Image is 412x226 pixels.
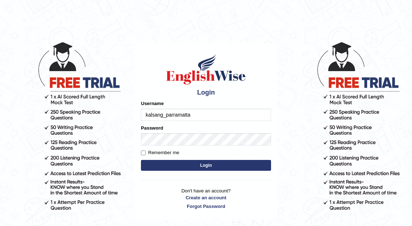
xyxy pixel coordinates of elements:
label: Remember me [141,149,179,156]
p: Don't have an account? [141,187,271,210]
h4: Login [141,89,271,96]
label: Username [141,100,164,107]
label: Password [141,125,163,131]
button: Login [141,160,271,171]
a: Forgot Password [141,203,271,210]
img: Logo of English Wise sign in for intelligent practice with AI [165,53,247,86]
input: Remember me [141,151,146,155]
a: Create an account [141,194,271,201]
